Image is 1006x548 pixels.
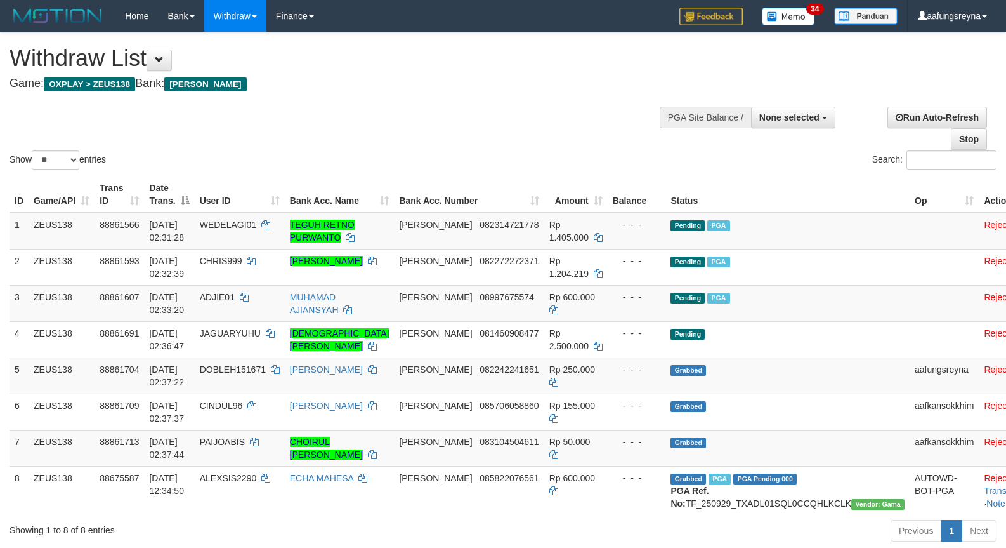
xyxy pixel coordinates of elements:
span: Marked by aafkaynarin [707,257,729,267]
button: None selected [751,107,835,128]
th: ID [10,177,29,213]
td: 8 [10,466,29,515]
img: Button%20Memo.svg [762,8,815,25]
td: ZEUS138 [29,466,95,515]
span: Copy 083104504611 to clipboard [480,437,539,447]
span: Rp 1.204.219 [549,256,589,279]
span: Copy 081460908477 to clipboard [480,328,539,338]
label: Search: [872,150,996,170]
td: ZEUS138 [29,285,95,321]
span: DOBLEH151671 [200,364,266,375]
span: Rp 600.000 [549,292,595,302]
span: [DATE] 02:37:22 [149,364,184,387]
a: [PERSON_NAME] [290,256,363,266]
th: Bank Acc. Name: activate to sort column ascending [285,177,395,213]
th: Trans ID: activate to sort column ascending [95,177,144,213]
td: aafungsreyna [910,358,979,394]
span: OXPLAY > ZEUS138 [44,77,135,91]
span: Pending [670,293,705,304]
div: PGA Site Balance / [660,107,751,128]
td: ZEUS138 [29,249,95,285]
span: Rp 2.500.000 [549,328,589,351]
span: None selected [759,112,820,123]
img: Feedback.jpg [679,8,743,25]
div: - - - [613,218,661,231]
th: Bank Acc. Number: activate to sort column ascending [394,177,544,213]
span: Rp 50.000 [549,437,591,447]
a: Next [962,520,996,542]
td: 7 [10,430,29,466]
span: PGA Pending [733,474,797,485]
a: Stop [951,128,987,150]
span: PAIJOABIS [200,437,245,447]
span: 88861691 [100,328,139,338]
span: 88861709 [100,401,139,411]
span: Vendor URL: https://trx31.1velocity.biz [851,499,905,510]
b: PGA Ref. No: [670,486,709,509]
span: Grabbed [670,365,706,376]
img: panduan.png [834,8,898,25]
span: 88861607 [100,292,139,302]
td: ZEUS138 [29,213,95,250]
span: [PERSON_NAME] [399,401,472,411]
th: Balance [608,177,666,213]
span: [DATE] 12:34:50 [149,473,184,496]
span: [PERSON_NAME] [399,473,472,483]
td: aafkansokkhim [910,430,979,466]
span: Marked by aafpengsreynich [709,474,731,485]
span: [PERSON_NAME] [399,256,472,266]
span: [DATE] 02:36:47 [149,328,184,351]
td: 3 [10,285,29,321]
span: Copy 085822076561 to clipboard [480,473,539,483]
th: Status [665,177,910,213]
div: - - - [613,291,661,304]
span: 88861566 [100,220,139,230]
th: Amount: activate to sort column ascending [544,177,608,213]
span: Marked by aafkaynarin [707,220,729,231]
span: CINDUL96 [200,401,243,411]
span: 88675587 [100,473,139,483]
td: ZEUS138 [29,394,95,430]
span: [DATE] 02:32:39 [149,256,184,279]
td: 1 [10,213,29,250]
h4: Game: Bank: [10,77,658,90]
span: ADJIE01 [200,292,235,302]
span: 88861713 [100,437,139,447]
td: ZEUS138 [29,430,95,466]
span: [PERSON_NAME] [399,220,472,230]
span: Copy 082314721778 to clipboard [480,220,539,230]
span: [PERSON_NAME] [164,77,246,91]
div: - - - [613,363,661,376]
div: - - - [613,472,661,485]
span: [DATE] 02:31:28 [149,220,184,243]
span: Rp 600.000 [549,473,595,483]
span: Pending [670,257,705,267]
span: Rp 250.000 [549,364,595,375]
span: Grabbed [670,474,706,485]
a: Previous [891,520,941,542]
img: MOTION_logo.png [10,6,106,25]
span: Pending [670,220,705,231]
td: 2 [10,249,29,285]
span: [PERSON_NAME] [399,328,472,338]
span: [DATE] 02:37:44 [149,437,184,460]
a: Note [986,498,1005,509]
span: JAGUARYUHU [200,328,261,338]
span: Copy 085706058860 to clipboard [480,401,539,411]
span: Grabbed [670,401,706,412]
a: ECHA MAHESA [290,473,353,483]
a: CHOIRUL [PERSON_NAME] [290,437,363,460]
a: Run Auto-Refresh [887,107,987,128]
span: Copy 082242241651 to clipboard [480,364,539,375]
th: Game/API: activate to sort column ascending [29,177,95,213]
span: 88861593 [100,256,139,266]
div: - - - [613,399,661,412]
th: Op: activate to sort column ascending [910,177,979,213]
td: 4 [10,321,29,358]
span: Marked by aafkaynarin [707,293,729,304]
td: 6 [10,394,29,430]
a: 1 [941,520,962,542]
div: Showing 1 to 8 of 8 entries [10,519,410,537]
span: 88861704 [100,364,139,375]
span: Pending [670,329,705,340]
